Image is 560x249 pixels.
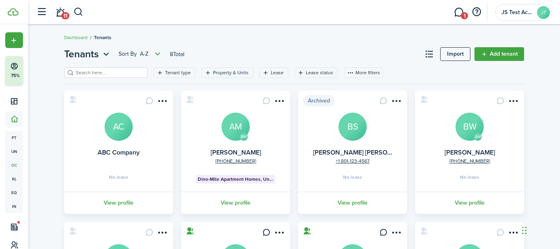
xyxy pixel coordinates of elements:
a: Dashboard [64,34,88,41]
filter-tag-label: Lease [271,69,284,76]
a: [PHONE_NUMBER] [215,157,256,165]
p: 75% [10,72,20,79]
a: [PERSON_NAME] [PERSON_NAME] [313,148,416,157]
a: View profile [297,192,408,214]
button: Open menu [272,97,285,108]
button: Open menu [64,47,111,61]
input: Search here... [74,69,145,77]
avatar-text: AM [474,133,482,141]
a: Messaging [451,2,466,23]
a: View profile [414,192,525,214]
button: Open menu [506,228,519,239]
a: BS [339,113,367,141]
span: Tenants [94,34,111,41]
a: kl [5,172,23,186]
span: Archived [303,95,335,107]
iframe: Chat Widget [520,210,560,249]
span: Sort by [119,50,140,58]
span: 1 [461,12,468,19]
button: Open menu [389,228,402,239]
button: 75% [5,56,72,85]
button: Open menu [155,97,168,108]
avatar-text: BW [240,133,248,141]
avatar-text: JT [537,6,550,19]
button: Open menu [119,49,163,59]
span: No lease [343,175,362,180]
span: No lease [109,175,128,180]
a: [PERSON_NAME] [445,148,495,157]
a: un [5,144,23,158]
a: oc [5,158,23,172]
a: pt [5,131,23,144]
span: A-Z [140,50,148,58]
a: ABC Company [98,148,140,157]
filter-tag: Open filter [295,67,338,78]
button: Open menu [389,97,402,108]
filter-tag: Open filter [202,67,253,78]
filter-tag-label: Lease status [306,69,333,76]
a: View profile [180,192,291,214]
header-page-total: 8 Total [170,50,184,59]
a: BW [456,113,484,141]
button: Open menu [155,228,168,239]
a: Notifications [52,2,68,23]
span: JS Test Account [501,10,534,15]
a: Add tenant [474,47,524,61]
button: More filters [344,67,383,78]
a: View profile [63,192,174,214]
button: Search [73,5,84,19]
button: Tenants [64,47,111,61]
a: AC [104,113,133,141]
filter-tag: Open filter [259,67,288,78]
a: eq [5,186,23,199]
button: Sort byA-Z [119,49,163,59]
button: Open menu [506,97,519,108]
button: Open resource center [470,5,483,19]
a: AM [221,113,250,141]
filter-tag: Open filter [154,67,196,78]
img: TenantCloud [8,8,19,16]
a: [PERSON_NAME] [211,148,261,157]
filter-tag-label: Property & Units [213,69,249,76]
span: Dino-Mite Apartment Homes, Unit 3 [198,176,274,183]
filter-tag-label: Tenant type [165,69,191,76]
span: No lease [460,175,479,180]
button: Open sidebar [34,4,49,20]
a: in [5,199,23,213]
a: +1 801-123-4567 [336,157,370,165]
span: Tenants [64,47,99,61]
button: Open menu [272,228,285,239]
button: Open menu [5,32,23,48]
a: [PHONE_NUMBER] [449,157,490,165]
a: Import [440,47,470,61]
span: 11 [61,12,69,19]
div: Drag [522,218,527,243]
